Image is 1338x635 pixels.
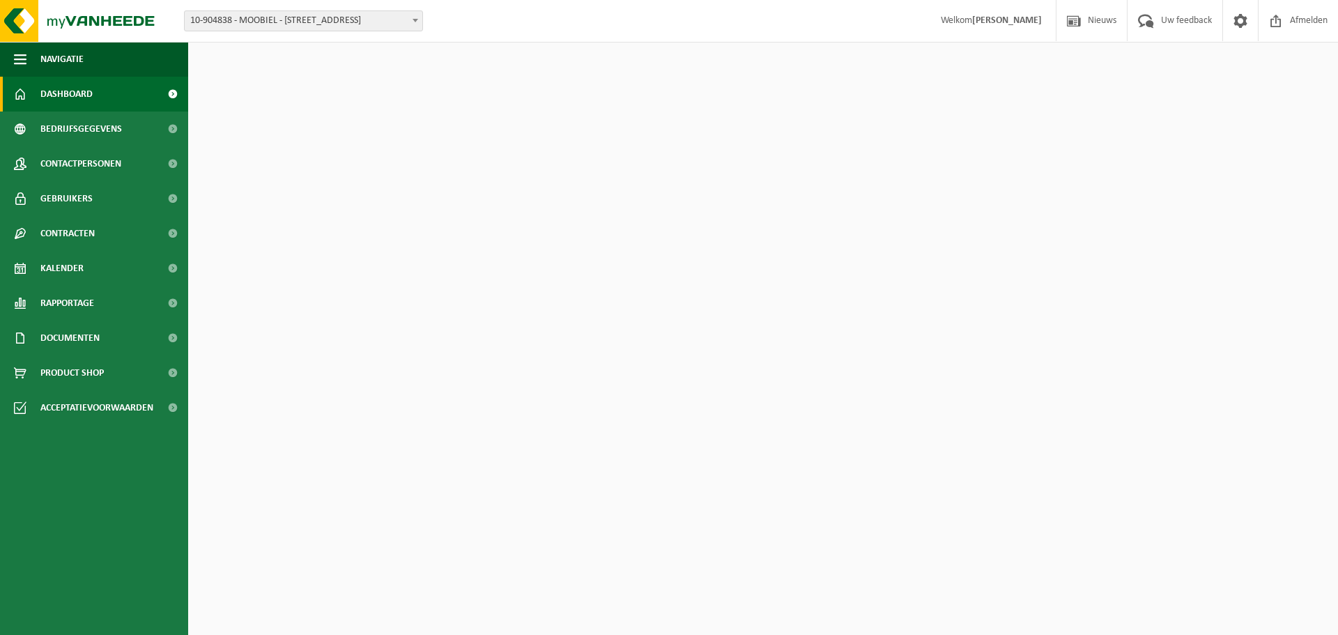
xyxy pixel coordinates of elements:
span: Dashboard [40,77,93,112]
span: Contracten [40,216,95,251]
span: Documenten [40,321,100,355]
span: Bedrijfsgegevens [40,112,122,146]
span: Rapportage [40,286,94,321]
span: 10-904838 - MOOBIEL - 9910 AALTER, VELDSTRAAT 34 [185,11,422,31]
span: Gebruikers [40,181,93,216]
span: Acceptatievoorwaarden [40,390,153,425]
span: Product Shop [40,355,104,390]
strong: [PERSON_NAME] [972,15,1042,26]
span: Contactpersonen [40,146,121,181]
span: Kalender [40,251,84,286]
span: 10-904838 - MOOBIEL - 9910 AALTER, VELDSTRAAT 34 [184,10,423,31]
span: Navigatie [40,42,84,77]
